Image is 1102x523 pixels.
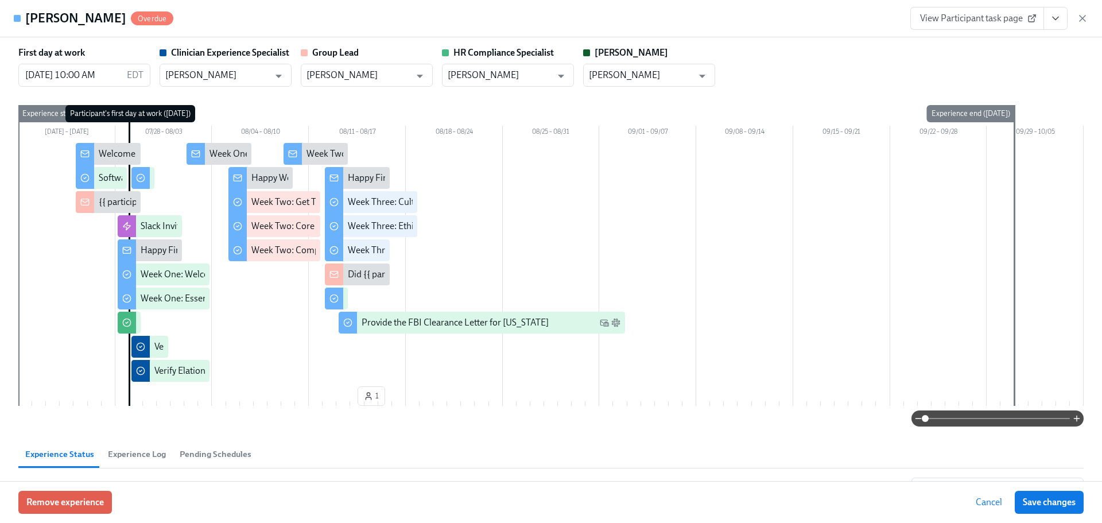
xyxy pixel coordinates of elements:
[987,126,1084,141] div: 09/29 – 10/05
[18,126,115,141] div: [DATE] – [DATE]
[552,67,570,85] button: Open
[600,318,609,327] svg: Work Email
[348,268,565,281] div: Did {{ participant.fullName }} Schedule A Meet & Greet?
[306,148,425,160] div: Week Two Onboarding Recap!
[358,386,385,406] button: 1
[18,105,108,122] div: Experience start ([DATE])
[65,105,195,122] div: Participant's first day at work ([DATE])
[270,67,288,85] button: Open
[131,14,173,23] span: Overdue
[910,7,1044,30] a: View Participant task page
[968,491,1010,514] button: Cancel
[406,126,503,141] div: 08/18 – 08/24
[251,220,456,233] div: Week Two: Core Processes (~1.25 hours to complete)
[212,126,309,141] div: 08/04 – 08/10
[141,292,390,305] div: Week One: Essential Compliance Tasks (~6.5 hours to complete)
[920,13,1034,24] span: View Participant task page
[251,196,475,208] div: Week Two: Get To Know Your Role (~4 hours to complete)
[348,244,587,257] div: Week Three: Final Onboarding Tasks (~1.5 hours to complete)
[1023,497,1076,508] span: Save changes
[171,47,289,58] strong: Clinician Experience Specialist
[693,67,711,85] button: Open
[309,126,406,141] div: 08/11 – 08/17
[251,172,322,184] div: Happy Week Two!
[108,448,166,461] span: Experience Log
[793,126,890,141] div: 09/15 – 09/21
[890,126,987,141] div: 09/22 – 09/28
[99,148,248,160] div: Welcome To The Charlie Health Team!
[141,244,205,257] div: Happy First Day!
[932,478,1084,501] input: Search by title
[362,316,549,329] div: Provide the FBI Clearance Letter for [US_STATE]
[411,67,429,85] button: Open
[25,448,94,461] span: Experience Status
[99,196,290,208] div: {{ participant.fullName }} has started onboarding
[154,340,374,353] div: Verify Elation for {{ participant.fullName }} (2nd attempt)
[1015,491,1084,514] button: Save changes
[1043,7,1068,30] button: View task page
[348,172,481,184] div: Happy Final Week of Onboarding!
[595,47,668,58] strong: [PERSON_NAME]
[99,172,162,184] div: Software Set-Up
[127,69,143,82] p: EDT
[453,47,554,58] strong: HR Compliance Specialist
[348,196,658,208] div: Week Three: Cultural Competence & Special Populations (~3 hours to complete)
[251,244,502,257] div: Week Two: Compliance Crisis Response (~1.5 hours to complete)
[348,220,647,233] div: Week Three: Ethics, Conduct, & Legal Responsibilities (~5 hours to complete)
[26,497,104,508] span: Remove experience
[611,318,620,327] svg: Slack
[976,497,1002,508] span: Cancel
[599,126,696,141] div: 09/01 – 09/07
[141,268,406,281] div: Week One: Welcome To Charlie Health Tasks! (~3 hours to complete)
[18,47,85,59] label: First day at work
[115,126,212,141] div: 07/28 – 08/03
[696,126,793,141] div: 09/08 – 09/14
[18,491,112,514] button: Remove experience
[25,10,126,27] h4: [PERSON_NAME]
[503,126,600,141] div: 08/25 – 08/31
[927,105,1015,122] div: Experience end ([DATE])
[154,365,319,377] div: Verify Elation for {{ participant.fullName }}
[209,148,328,160] div: Week One Onboarding Recap!
[364,390,379,402] span: 1
[180,448,251,461] span: Pending Schedules
[312,47,359,58] strong: Group Lead
[141,220,188,233] div: Slack Invites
